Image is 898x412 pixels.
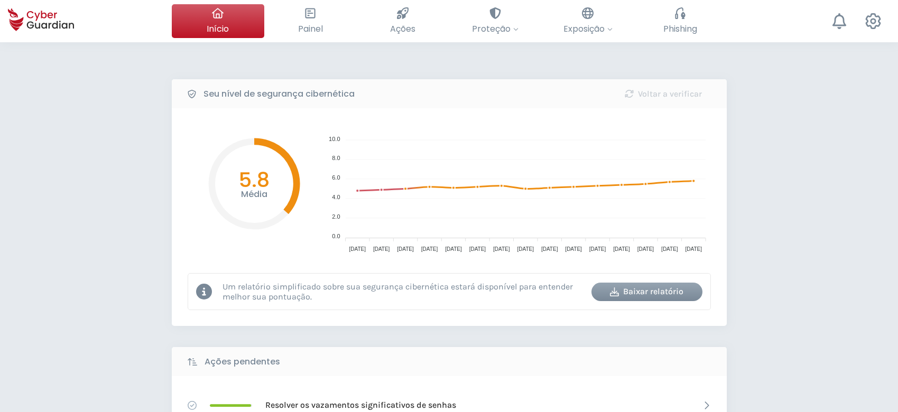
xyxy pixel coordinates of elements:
tspan: 10.0 [329,136,340,142]
span: Proteção [472,22,519,35]
tspan: [DATE] [349,246,366,252]
tspan: 4.0 [332,194,340,200]
button: Voltar a verificar [608,85,719,103]
tspan: [DATE] [541,246,558,252]
b: Ações pendentes [205,355,280,368]
tspan: [DATE] [445,246,462,252]
tspan: [DATE] [685,246,702,252]
b: Seu nível de segurança cibernética [203,88,355,100]
button: Proteção [449,4,542,38]
tspan: [DATE] [661,246,678,252]
button: Início [172,4,264,38]
tspan: [DATE] [493,246,510,252]
span: Ações [390,22,415,35]
tspan: [DATE] [517,246,534,252]
tspan: [DATE] [613,246,630,252]
tspan: 0.0 [332,233,340,239]
button: Phishing [634,4,727,38]
button: Ações [357,4,449,38]
p: Um relatório simplificado sobre sua segurança cibernética estará disponível para entender melhor ... [223,282,584,302]
span: Exposição [563,22,613,35]
tspan: [DATE] [421,246,438,252]
tspan: [DATE] [589,246,606,252]
button: Exposição [542,4,634,38]
tspan: 2.0 [332,213,340,220]
div: Baixar relatório [599,285,695,298]
tspan: [DATE] [373,246,390,252]
span: Início [207,22,229,35]
tspan: [DATE] [397,246,414,252]
tspan: [DATE] [469,246,486,252]
span: Phishing [663,22,697,35]
p: Resolver os vazamentos significativos de senhas [265,399,456,411]
span: Painel [298,22,323,35]
button: Baixar relatório [591,283,702,301]
tspan: 8.0 [332,155,340,161]
tspan: [DATE] [565,246,582,252]
div: Voltar a verificar [616,88,711,100]
tspan: [DATE] [637,246,654,252]
button: Painel [264,4,357,38]
tspan: 6.0 [332,174,340,181]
